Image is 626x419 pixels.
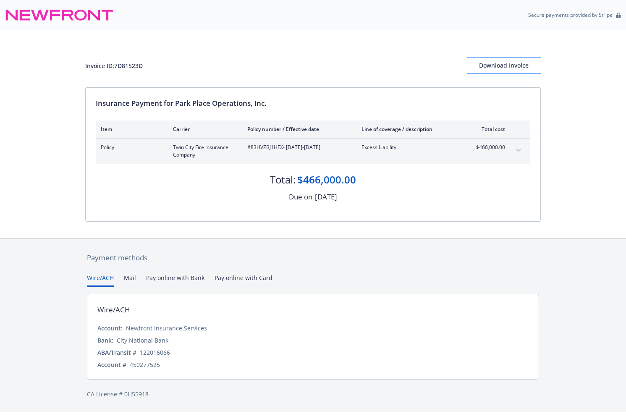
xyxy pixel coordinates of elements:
span: Excess Liability [361,144,460,151]
button: Pay online with Bank [146,273,204,287]
span: Policy [101,144,160,151]
div: Line of coverage / description [361,126,460,133]
div: CA License # 0H55918 [87,390,539,398]
div: [DATE] [315,191,337,202]
div: Account # [97,360,126,369]
div: 122016066 [140,348,170,357]
button: expand content [512,144,525,157]
div: Insurance Payment for Park Place Operations, Inc. [96,98,530,109]
span: Twin City Fire Insurance Company [173,144,234,159]
div: Wire/ACH [97,304,130,315]
button: Wire/ACH [87,273,114,287]
button: Pay online with Card [215,273,272,287]
div: Download Invoice [467,58,541,73]
div: Due on [289,191,312,202]
button: Download Invoice [467,57,541,74]
div: Invoice ID: 7D81523D [85,61,143,70]
button: Mail [124,273,136,287]
div: Newfront Insurance Services [126,324,207,333]
div: Account: [97,324,123,333]
div: Total cost [474,126,505,133]
div: PolicyTwin City Fire Insurance Company#83HVZBJ1HFX- [DATE]-[DATE]Excess Liability$466,000.00expan... [96,139,530,164]
div: 450277525 [130,360,160,369]
p: Secure payments provided by Stripe [528,11,613,18]
div: Carrier [173,126,234,133]
div: Bank: [97,336,113,345]
div: Item [101,126,160,133]
div: Payment methods [87,252,539,263]
div: City National Bank [117,336,168,345]
span: #83HVZBJ1HFX - [DATE]-[DATE] [247,144,348,151]
div: ABA/Transit # [97,348,136,357]
div: Policy number / Effective date [247,126,348,133]
div: Total: [270,173,296,187]
div: $466,000.00 [297,173,356,187]
span: $466,000.00 [474,144,505,151]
